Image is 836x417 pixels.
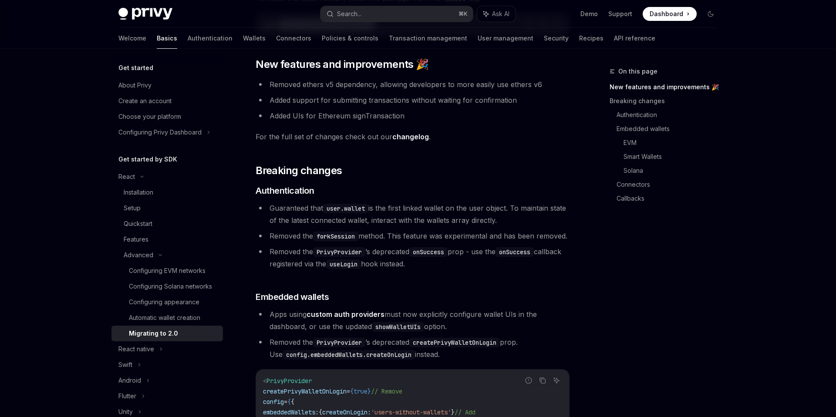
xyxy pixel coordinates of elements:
a: Transaction management [389,28,467,49]
span: 'users-without-wallets' [371,408,451,416]
div: Swift [118,360,132,370]
div: Search... [337,9,361,19]
code: config.embeddedWallets.createOnLogin [283,350,415,360]
button: Toggle dark mode [704,7,718,21]
h5: Get started [118,63,153,73]
span: PrivyProvider [266,377,312,385]
a: New features and improvements 🎉 [610,80,725,94]
a: Authentication [188,28,233,49]
span: } [451,408,455,416]
div: React [118,172,135,182]
span: createPrivyWalletOnLogin [263,387,347,395]
a: changelog [392,132,429,141]
span: Removed the method. This feature was experimental and has been removed. [270,232,567,240]
span: < [263,377,266,385]
a: Smart Wallets [624,150,725,164]
span: // Add [455,408,475,416]
button: Ask AI [477,6,516,22]
span: Embedded wallets [256,291,329,303]
span: // Remove [371,387,402,395]
div: Advanced [124,250,153,260]
code: createPrivyWalletOnLogin [409,338,500,347]
a: Support [608,10,632,18]
span: = [347,387,350,395]
div: Installation [124,187,153,198]
code: showWalletUIs [372,322,424,332]
div: React native [118,344,154,354]
a: Authentication [617,108,725,122]
a: Configuring appearance [111,294,223,310]
code: forkSession [313,232,358,241]
span: config [263,398,284,406]
a: Wallets [243,28,266,49]
span: } [367,387,371,395]
code: PrivyProvider [313,338,365,347]
a: Recipes [579,28,603,49]
span: Guaranteed that is the first linked wallet on the user object. To maintain state of the latest co... [270,204,566,225]
span: = [284,398,287,406]
div: Configuring EVM networks [129,266,206,276]
h5: Get started by SDK [118,154,177,165]
a: custom auth providers [307,310,384,319]
button: Search...⌘K [320,6,473,22]
button: Report incorrect code [523,375,534,386]
span: New features and improvements 🎉 [256,57,428,71]
span: Removed the ’s deprecated prop - use the callback registered via the hook instead. [270,247,561,268]
span: { [287,398,291,406]
div: Automatic wallet creation [129,313,200,323]
span: { [291,398,294,406]
li: Added support for submitting transactions without waiting for confirmation [256,94,570,106]
div: Android [118,375,141,386]
li: Removed ethers v5 dependency, allowing developers to more easily use ethers v6 [256,78,570,91]
div: Choose your platform [118,111,181,122]
code: useLogin [326,259,361,269]
a: Configuring EVM networks [111,263,223,279]
code: onSuccess [496,247,534,257]
a: Configuring Solana networks [111,279,223,294]
a: Solana [624,164,725,178]
div: About Privy [118,80,152,91]
a: Installation [111,185,223,200]
a: User management [478,28,533,49]
a: Policies & controls [322,28,378,49]
a: Basics [157,28,177,49]
span: Authentication [256,185,314,197]
a: Callbacks [617,192,725,205]
span: Removed the ’s deprecated prop. Use instead. [270,338,518,359]
span: { [319,408,322,416]
a: Migrating to 2.0 [111,326,223,341]
button: Copy the contents from the code block [537,375,548,386]
div: Unity [118,407,133,417]
img: dark logo [118,8,172,20]
a: Embedded wallets [617,122,725,136]
div: Create an account [118,96,172,106]
a: Breaking changes [610,94,725,108]
span: Breaking changes [256,164,342,178]
a: API reference [614,28,655,49]
a: Security [544,28,569,49]
span: Apps using must now explicitly configure wallet UIs in the dashboard, or use the updated option. [270,310,537,331]
a: EVM [624,136,725,150]
a: Welcome [118,28,146,49]
code: user.wallet [323,204,368,213]
a: Connectors [276,28,311,49]
a: About Privy [111,77,223,93]
div: Quickstart [124,219,152,229]
span: true [354,387,367,395]
a: Demo [580,10,598,18]
span: embeddedWallets: [263,408,319,416]
li: Added UIs for Ethereum signTransaction [256,110,570,122]
a: Dashboard [643,7,697,21]
div: Migrating to 2.0 [129,328,178,339]
div: Configuring appearance [129,297,199,307]
span: For the full set of changes check out our . [256,131,570,143]
a: Features [111,232,223,247]
div: Configuring Solana networks [129,281,212,292]
a: Quickstart [111,216,223,232]
a: Automatic wallet creation [111,310,223,326]
a: Connectors [617,178,725,192]
code: PrivyProvider [313,247,365,257]
div: Features [124,234,148,245]
span: Ask AI [492,10,509,18]
span: { [350,387,354,395]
